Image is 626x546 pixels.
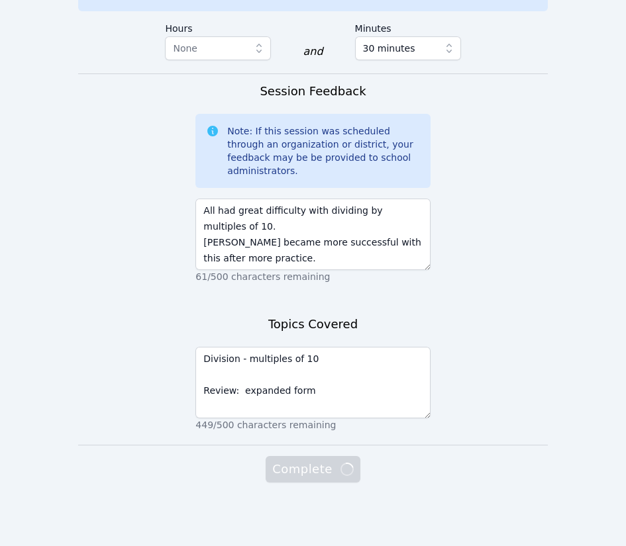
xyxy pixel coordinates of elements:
[266,456,360,482] button: Complete
[260,82,366,101] h3: Session Feedback
[355,36,461,60] button: 30 minutes
[195,347,430,418] textarea: Division - multiples of 10 Review: expanded form
[303,44,323,60] div: and
[165,17,271,36] label: Hours
[272,460,353,478] span: Complete
[363,40,415,56] span: 30 minutes
[355,17,461,36] label: Minutes
[195,270,430,283] p: 61/500 characters remaining
[195,418,430,432] p: 449/500 characters remaining
[227,124,419,177] div: Note: If this session was scheduled through an organization or district, your feedback may be be ...
[165,36,271,60] button: None
[268,315,358,334] h3: Topics Covered
[173,43,197,54] span: None
[195,199,430,270] textarea: All students but [PERSON_NAME] had difficulty at times with focus. [PERSON_NAME] worked and liste...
